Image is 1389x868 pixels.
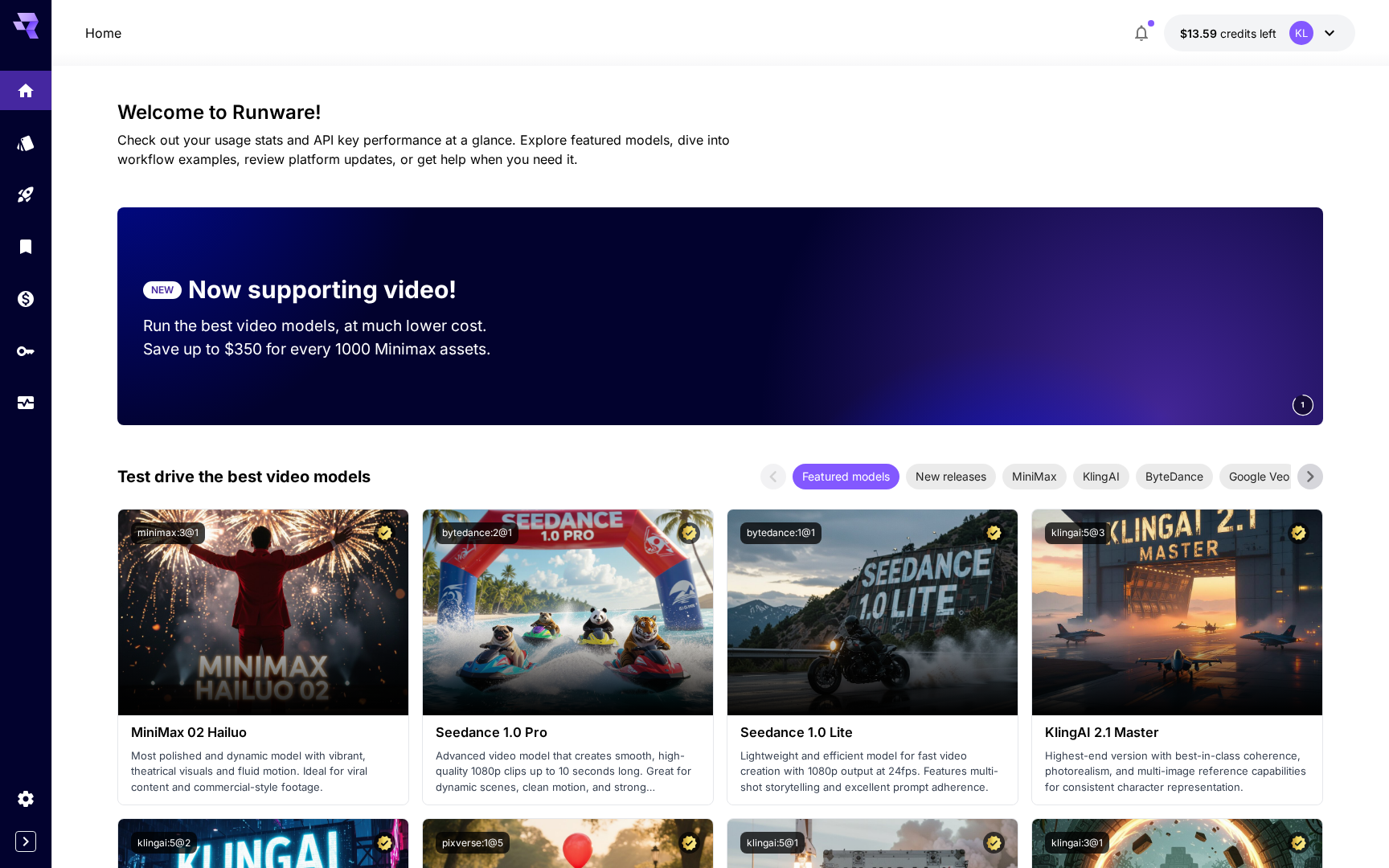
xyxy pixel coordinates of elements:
span: Check out your usage stats and API key performance at a glance. Explore featured models, dive int... [117,132,730,167]
span: New releases [906,468,996,485]
div: Featured models [793,464,899,489]
div: Library [16,236,35,256]
button: minimax:3@1 [131,522,205,544]
button: Certified Model – Vetted for best performance and includes a commercial license. [678,522,700,544]
p: Most polished and dynamic model with vibrant, theatrical visuals and fluid motion. Ideal for vira... [131,748,395,796]
span: 1 [1301,399,1305,411]
button: Certified Model – Vetted for best performance and includes a commercial license. [374,522,395,544]
div: ByteDance [1136,464,1213,489]
button: Certified Model – Vetted for best performance and includes a commercial license. [1288,832,1309,854]
button: Certified Model – Vetted for best performance and includes a commercial license. [983,832,1005,854]
p: Highest-end version with best-in-class coherence, photorealism, and multi-image reference capabil... [1045,748,1309,796]
div: Playground [16,185,35,205]
div: New releases [906,464,996,489]
button: $13.59127KL [1164,14,1355,51]
button: klingai:3@1 [1045,832,1109,854]
img: alt [727,510,1018,715]
div: KlingAI [1073,464,1129,489]
div: Wallet [16,289,35,309]
span: Featured models [793,468,899,485]
div: Google Veo [1219,464,1299,489]
h3: Seedance 1.0 Lite [740,725,1005,740]
button: klingai:5@2 [131,832,197,854]
nav: breadcrumb [85,23,121,43]
div: Home [16,80,35,100]
button: pixverse:1@5 [436,832,510,854]
div: MiniMax [1002,464,1067,489]
p: Test drive the best video models [117,465,371,489]
div: API Keys [16,341,35,361]
div: $13.59127 [1180,25,1276,42]
p: Advanced video model that creates smooth, high-quality 1080p clips up to 10 seconds long. Great f... [436,748,700,796]
button: klingai:5@1 [740,832,805,854]
img: alt [1032,510,1322,715]
button: bytedance:2@1 [436,522,518,544]
button: Certified Model – Vetted for best performance and includes a commercial license. [678,832,700,854]
h3: MiniMax 02 Hailuo [131,725,395,740]
p: Lightweight and efficient model for fast video creation with 1080p output at 24fps. Features mult... [740,748,1005,796]
img: alt [118,510,408,715]
button: klingai:5@3 [1045,522,1111,544]
div: Usage [16,393,35,413]
span: credits left [1220,27,1276,40]
p: NEW [151,283,174,297]
h3: KlingAI 2.1 Master [1045,725,1309,740]
span: $13.59 [1180,27,1220,40]
h3: Welcome to Runware! [117,101,1323,124]
div: Models [16,133,35,153]
a: Home [85,23,121,43]
img: alt [423,510,713,715]
p: Save up to $350 for every 1000 Minimax assets. [143,338,518,361]
div: KL [1289,21,1313,45]
button: Expand sidebar [15,831,36,852]
button: bytedance:1@1 [740,522,822,544]
span: KlingAI [1073,468,1129,485]
button: Certified Model – Vetted for best performance and includes a commercial license. [1288,522,1309,544]
span: ByteDance [1136,468,1213,485]
button: Certified Model – Vetted for best performance and includes a commercial license. [983,522,1005,544]
button: Certified Model – Vetted for best performance and includes a commercial license. [374,832,395,854]
h3: Seedance 1.0 Pro [436,725,700,740]
div: Settings [16,788,35,809]
p: Now supporting video! [188,272,457,308]
p: Run the best video models, at much lower cost. [143,314,518,338]
span: Google Veo [1219,468,1299,485]
span: MiniMax [1002,468,1067,485]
